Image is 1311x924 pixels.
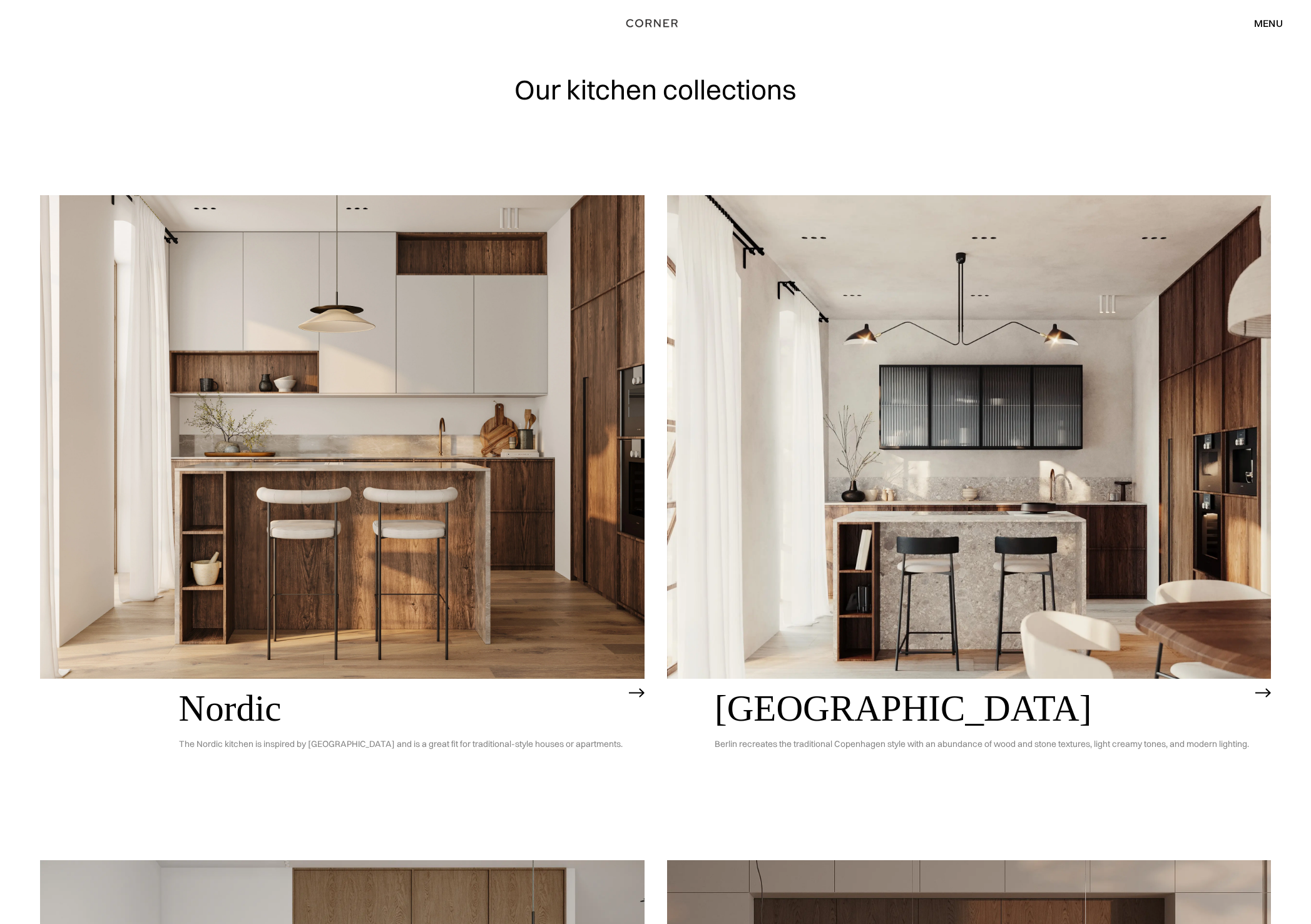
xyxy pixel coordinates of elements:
div: menu [1254,18,1283,28]
a: NordicThe Nordic kitchen is inspired by [GEOGRAPHIC_DATA] and is a great fit for traditional-styl... [40,195,645,837]
h2: Nordic [179,688,623,729]
p: The Nordic kitchen is inspired by [GEOGRAPHIC_DATA] and is a great fit for traditional-style hous... [179,729,623,759]
h2: [GEOGRAPHIC_DATA] [715,688,1249,729]
h1: Our kitchen collections [514,75,797,104]
div: menu [1242,13,1283,34]
a: home [586,15,725,31]
a: [GEOGRAPHIC_DATA]Berlin recreates the traditional Copenhagen style with an abundance of wood and ... [667,195,1272,837]
p: Berlin recreates the traditional Copenhagen style with an abundance of wood and stone textures, l... [715,729,1249,759]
